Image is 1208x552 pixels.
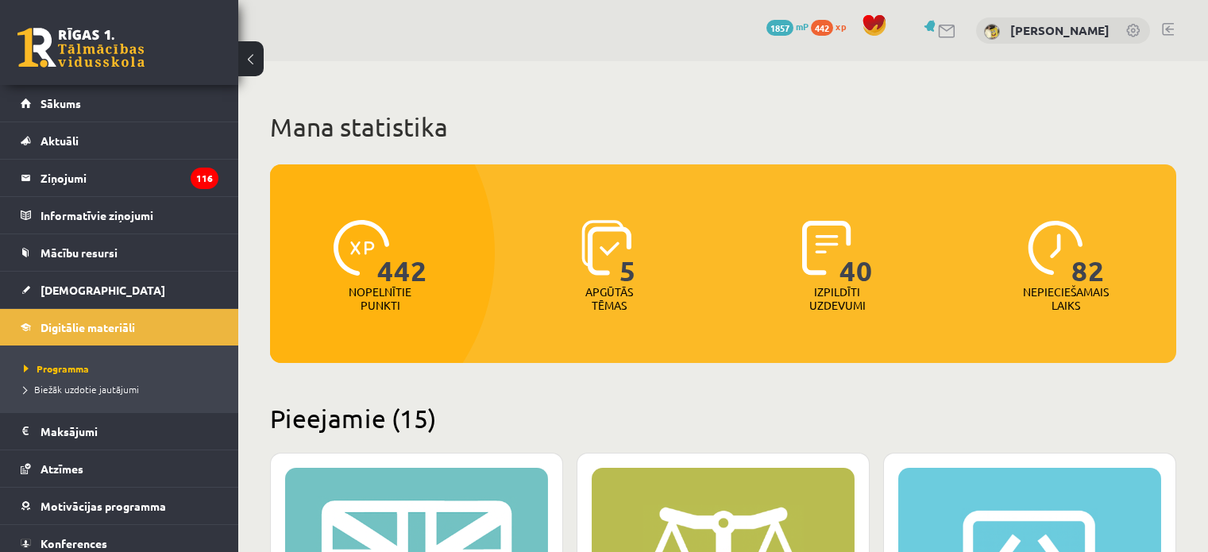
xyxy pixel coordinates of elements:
[334,220,389,276] img: icon-xp-0682a9bc20223a9ccc6f5883a126b849a74cddfe5390d2b41b4391c66f2066e7.svg
[41,160,218,196] legend: Ziņojumi
[619,220,636,285] span: 5
[41,245,118,260] span: Mācību resursi
[806,285,868,312] p: Izpildīti uzdevumi
[41,283,165,297] span: [DEMOGRAPHIC_DATA]
[802,220,851,276] img: icon-completed-tasks-ad58ae20a441b2904462921112bc710f1caf180af7a3daa7317a5a94f2d26646.svg
[21,413,218,450] a: Maksājumi
[811,20,833,36] span: 442
[24,383,139,396] span: Biežāk uzdotie jautājumi
[21,122,218,159] a: Aktuāli
[21,234,218,271] a: Mācību resursi
[41,133,79,148] span: Aktuāli
[836,20,846,33] span: xp
[349,285,411,312] p: Nopelnītie punkti
[41,197,218,234] legend: Informatīvie ziņojumi
[1023,285,1109,312] p: Nepieciešamais laiks
[21,197,218,234] a: Informatīvie ziņojumi
[1028,220,1083,276] img: icon-clock-7be60019b62300814b6bd22b8e044499b485619524d84068768e800edab66f18.svg
[21,488,218,524] a: Motivācijas programma
[839,220,873,285] span: 40
[766,20,809,33] a: 1857 mP
[41,320,135,334] span: Digitālie materiāli
[191,168,218,189] i: 116
[41,536,107,550] span: Konferences
[766,20,793,36] span: 1857
[1071,220,1105,285] span: 82
[41,413,218,450] legend: Maksājumi
[377,220,427,285] span: 442
[270,403,1176,434] h2: Pieejamie (15)
[1010,22,1110,38] a: [PERSON_NAME]
[17,28,145,68] a: Rīgas 1. Tālmācības vidusskola
[21,309,218,345] a: Digitālie materiāli
[21,450,218,487] a: Atzīmes
[21,272,218,308] a: [DEMOGRAPHIC_DATA]
[796,20,809,33] span: mP
[24,382,222,396] a: Biežāk uzdotie jautājumi
[581,220,631,276] img: icon-learned-topics-4a711ccc23c960034f471b6e78daf4a3bad4a20eaf4de84257b87e66633f6470.svg
[41,499,166,513] span: Motivācijas programma
[41,461,83,476] span: Atzīmes
[24,361,222,376] a: Programma
[270,111,1176,143] h1: Mana statistika
[21,160,218,196] a: Ziņojumi116
[984,24,1000,40] img: Konstantīns Hivričs
[41,96,81,110] span: Sākums
[21,85,218,122] a: Sākums
[811,20,854,33] a: 442 xp
[24,362,89,375] span: Programma
[578,285,640,312] p: Apgūtās tēmas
